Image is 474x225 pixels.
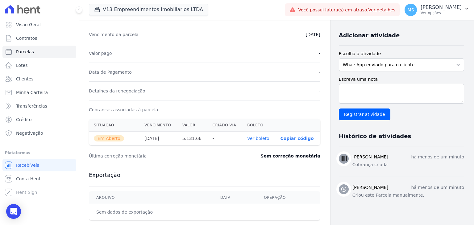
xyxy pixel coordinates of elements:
[6,204,21,219] div: Open Intercom Messenger
[177,132,208,145] th: 5.131,66
[16,130,43,136] span: Negativação
[319,88,320,94] dd: -
[207,119,242,132] th: Criado via
[280,136,314,141] button: Copiar código
[139,132,177,145] th: [DATE]
[352,192,464,198] p: Criou este Parcela manualmente.
[339,133,411,140] h3: Histórico de atividades
[411,184,464,191] p: há menos de um minuto
[2,127,76,139] a: Negativação
[2,73,76,85] a: Clientes
[339,51,464,57] label: Escolha a atividade
[89,69,132,75] dt: Data de Pagamento
[89,31,139,38] dt: Vencimento da parcela
[319,69,320,75] dd: -
[16,22,41,28] span: Visão Geral
[2,173,76,185] a: Conta Hent
[352,162,464,168] p: Cobrança criada
[2,159,76,171] a: Recebíveis
[352,184,388,191] h3: [PERSON_NAME]
[213,191,256,204] th: Data
[16,49,34,55] span: Parcelas
[16,62,28,68] span: Lotes
[2,32,76,44] a: Contratos
[242,119,275,132] th: Boleto
[16,162,39,168] span: Recebíveis
[421,10,462,15] p: Ver opções
[421,4,462,10] p: [PERSON_NAME]
[89,88,145,94] dt: Detalhes da renegociação
[260,153,320,159] dd: Sem correção monetária
[2,86,76,99] a: Minha Carteira
[16,103,47,109] span: Transferências
[2,18,76,31] a: Visão Geral
[89,153,226,159] dt: Última correção monetária
[94,135,124,141] span: Em Aberto
[16,35,37,41] span: Contratos
[139,119,177,132] th: Vencimento
[89,50,112,56] dt: Valor pago
[89,119,139,132] th: Situação
[2,59,76,72] a: Lotes
[352,154,388,160] h3: [PERSON_NAME]
[89,4,208,15] button: V13 Empreendimentos Imobiliários LTDA
[256,191,320,204] th: Operação
[319,50,320,56] dd: -
[89,204,213,220] td: Sem dados de exportação
[306,31,320,38] dd: [DATE]
[89,107,158,113] dt: Cobranças associadas à parcela
[207,132,242,145] th: -
[339,108,390,120] input: Registrar atividade
[368,7,396,12] a: Ver detalhes
[400,1,474,18] button: MS [PERSON_NAME] Ver opções
[2,113,76,126] a: Crédito
[247,136,269,141] a: Ver boleto
[16,117,32,123] span: Crédito
[177,119,208,132] th: Valor
[2,46,76,58] a: Parcelas
[298,7,395,13] span: Você possui fatura(s) em atraso.
[16,176,40,182] span: Conta Hent
[16,76,33,82] span: Clientes
[16,89,48,96] span: Minha Carteira
[408,8,414,12] span: MS
[5,149,74,157] div: Plataformas
[2,100,76,112] a: Transferências
[89,191,213,204] th: Arquivo
[339,76,464,83] label: Escreva uma nota
[411,154,464,160] p: há menos de um minuto
[89,171,320,179] h3: Exportação
[339,32,400,39] h3: Adicionar atividade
